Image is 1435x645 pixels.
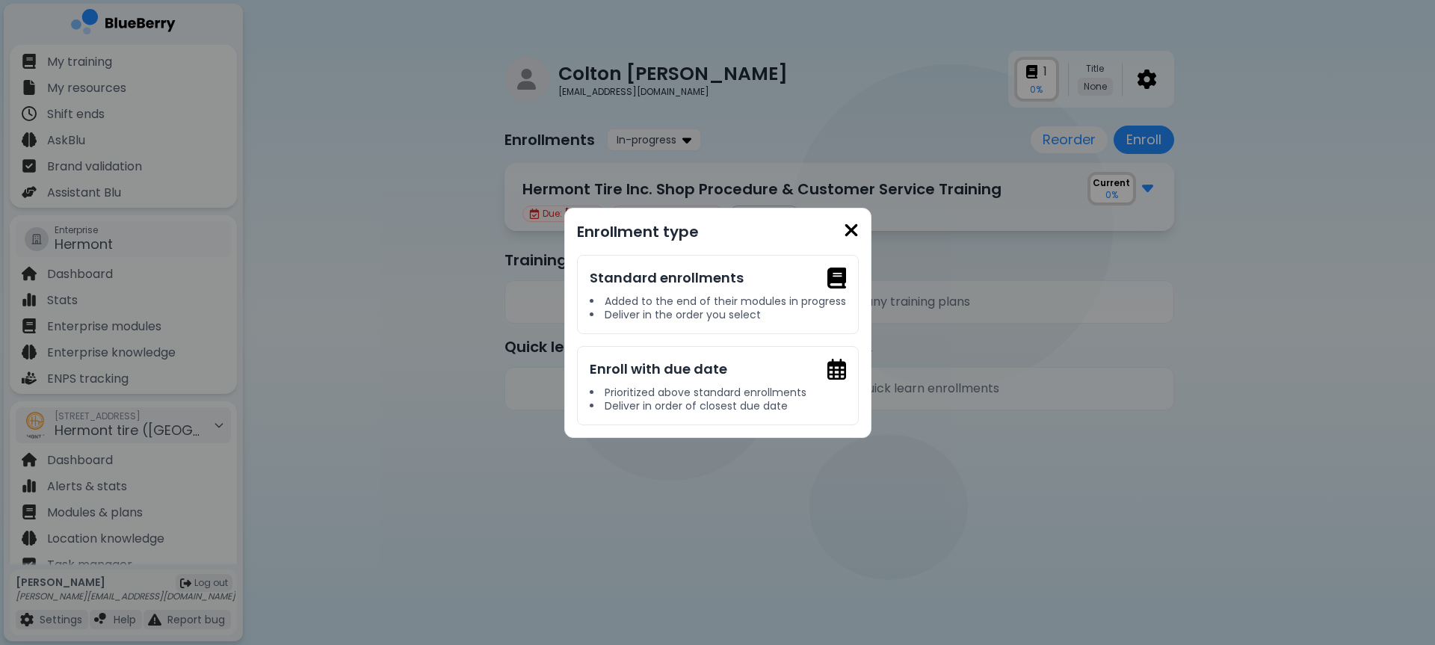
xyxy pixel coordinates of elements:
li: Deliver in order of closest due date [590,399,846,413]
h3: Standard enrollments [590,268,846,288]
img: Build yourself [827,359,846,380]
img: close icon [844,220,859,241]
li: Prioritized above standard enrollments [590,386,846,399]
li: Added to the end of their modules in progress [590,294,846,308]
p: Enrollment type [577,220,859,243]
li: Deliver in the order you select [590,308,846,321]
img: Professor Blueberry [827,268,846,289]
h3: Enroll with due date [590,359,846,380]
